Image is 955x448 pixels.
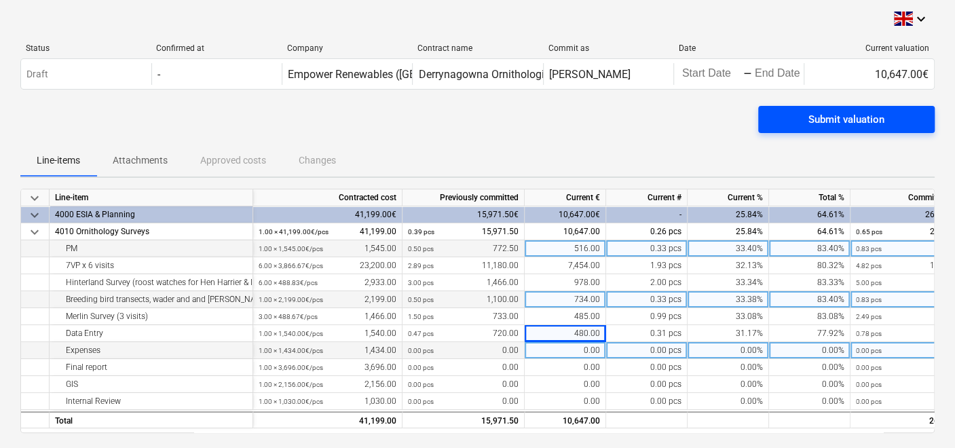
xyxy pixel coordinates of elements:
[856,364,882,371] small: 0.00 pcs
[688,308,769,325] div: 33.08%
[525,393,606,410] div: 0.00
[26,43,145,53] div: Status
[606,359,688,376] div: 0.00 pcs
[259,347,323,354] small: 1.00 × 1,434.00€ / pcs
[408,245,434,253] small: 0.50 pcs
[525,342,606,359] div: 0.00
[408,296,434,303] small: 0.50 pcs
[743,70,752,78] div: -
[408,279,434,286] small: 3.00 pcs
[259,291,396,308] div: 2,199.00
[408,308,519,325] div: 733.00
[913,11,929,27] i: keyboard_arrow_down
[408,313,434,320] small: 1.50 pcs
[402,206,525,223] div: 15,971.50€
[688,189,769,206] div: Current %
[752,64,816,83] input: End Date
[804,63,934,85] div: 10,647.00€
[856,296,882,303] small: 0.83 pcs
[55,240,247,257] div: PM
[259,245,323,253] small: 1.00 × 1,545.00€ / pcs
[259,413,396,430] div: 41,199.00
[55,274,247,291] div: Hinterland Survey (roost watches for Hen Harrier & I-WeBs) X 6
[856,381,882,388] small: 0.00 pcs
[156,43,276,53] div: Confirmed at
[259,398,323,405] small: 1.00 × 1,030.00€ / pcs
[688,393,769,410] div: 0.00%
[288,68,544,81] div: Empower Renewables ([GEOGRAPHIC_DATA]) Limited
[688,376,769,393] div: 0.00%
[769,240,850,257] div: 83.40%
[408,228,434,236] small: 0.39 pcs
[50,411,253,428] div: Total
[769,342,850,359] div: 0.00%
[525,257,606,274] div: 7,454.00
[55,291,247,308] div: Breeding bird transects, wader and and [PERSON_NAME] surveys
[417,43,537,53] div: Contract name
[408,376,519,393] div: 0.00
[418,68,717,81] div: Derrynagowna Ornithological surveys WF Quote Summer 2025
[856,228,882,236] small: 0.65 pcs
[525,376,606,393] div: 0.00
[525,274,606,291] div: 978.00
[408,262,434,269] small: 2.89 pcs
[856,398,882,405] small: 0.00 pcs
[525,291,606,308] div: 734.00
[606,206,688,223] div: -
[26,190,43,206] span: keyboard_arrow_down
[259,359,396,376] div: 3,696.00
[55,325,247,342] div: Data Entry
[55,257,247,274] div: 7VP x 6 visits
[259,381,323,388] small: 1.00 × 2,156.00€ / pcs
[856,330,882,337] small: 0.78 pcs
[769,308,850,325] div: 83.08%
[55,308,247,325] div: Merlin Survey (3 visits)
[259,364,323,371] small: 1.00 × 3,696.00€ / pcs
[287,43,407,53] div: Company
[758,106,935,133] button: Submit valuation
[259,313,318,320] small: 3.00 × 488.67€ / pcs
[769,291,850,308] div: 83.40%
[769,325,850,342] div: 77.92%
[408,257,519,274] div: 11,180.00
[769,206,850,223] div: 64.61%
[408,393,519,410] div: 0.00
[606,189,688,206] div: Current #
[688,325,769,342] div: 31.17%
[259,325,396,342] div: 1,540.00
[856,313,882,320] small: 2.49 pcs
[606,223,688,240] div: 0.26 pcs
[769,359,850,376] div: 0.00%
[606,325,688,342] div: 0.31 pcs
[408,223,519,240] div: 15,971.50
[606,393,688,410] div: 0.00 pcs
[769,393,850,410] div: 0.00%
[253,189,402,206] div: Contracted cost
[259,308,396,325] div: 1,466.00
[259,257,396,274] div: 23,200.00
[525,411,606,428] div: 10,647.00
[55,206,247,223] div: 4000 ESIA & Planning
[808,111,884,128] div: Submit valuation
[688,342,769,359] div: 0.00%
[408,342,519,359] div: 0.00
[408,240,519,257] div: 772.50
[408,325,519,342] div: 720.00
[769,223,850,240] div: 64.61%
[525,189,606,206] div: Current €
[259,330,323,337] small: 1.00 × 1,540.00€ / pcs
[408,381,434,388] small: 0.00 pcs
[26,67,48,81] p: Draft
[259,262,323,269] small: 6.00 × 3,866.67€ / pcs
[525,325,606,342] div: 480.00
[525,206,606,223] div: 10,647.00€
[113,153,168,168] p: Attachments
[525,223,606,240] div: 10,647.00
[26,207,43,223] span: keyboard_arrow_down
[259,279,318,286] small: 6.00 × 488.83€ / pcs
[810,43,929,53] div: Current valuation
[856,245,882,253] small: 0.83 pcs
[408,274,519,291] div: 1,466.00
[259,228,329,236] small: 1.00 × 41,199.00€ / pcs
[50,189,253,206] div: Line-item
